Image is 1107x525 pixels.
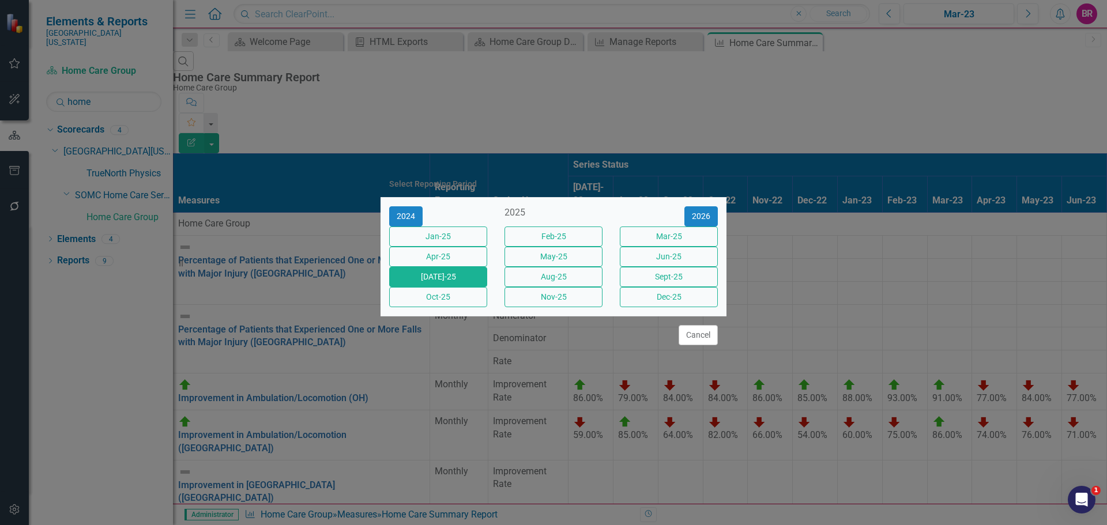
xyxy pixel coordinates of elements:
button: Sept-25 [620,267,718,287]
button: Jun-25 [620,247,718,267]
button: 2024 [389,206,423,226]
button: May-25 [504,247,603,267]
button: 2026 [684,206,718,226]
button: [DATE]-25 [389,267,487,287]
span: 1 [1091,486,1101,495]
div: 2025 [504,206,603,220]
button: Jan-25 [389,226,487,247]
iframe: Intercom live chat [1068,486,1095,513]
button: Feb-25 [504,226,603,247]
button: Apr-25 [389,247,487,267]
button: Dec-25 [620,287,718,307]
button: Cancel [679,325,718,345]
button: Aug-25 [504,267,603,287]
button: Mar-25 [620,226,718,247]
button: Oct-25 [389,287,487,307]
div: Select Reporting Period [389,180,477,188]
button: Nov-25 [504,287,603,307]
